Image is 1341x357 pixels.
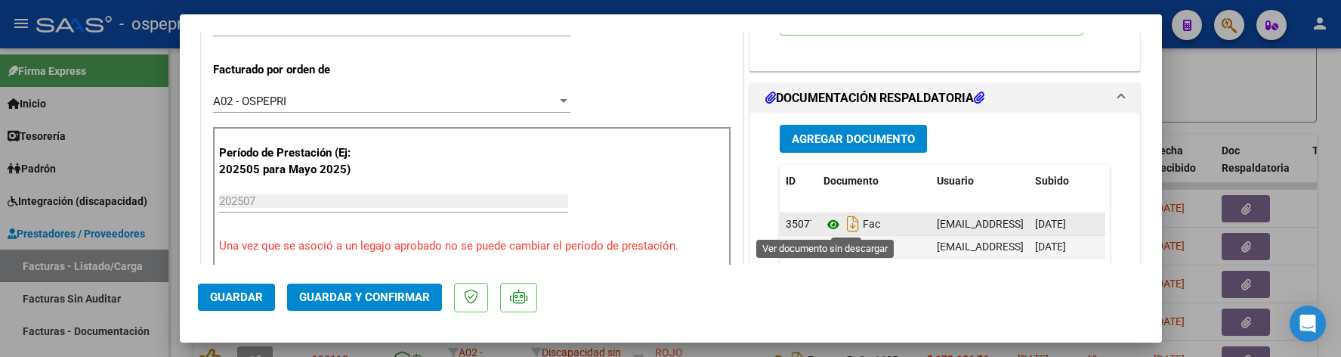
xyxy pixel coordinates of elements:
[843,212,863,236] i: Descargar documento
[823,219,880,231] span: Fac
[765,89,984,107] h1: DOCUMENTACIÓN RESPALDATORIA
[213,95,286,108] span: A02 - OSPEPRI
[823,175,879,187] span: Documento
[1290,306,1326,342] div: Open Intercom Messenger
[817,165,931,197] datatable-header-cell: Documento
[937,175,974,187] span: Usuario
[750,83,1140,113] mat-expansion-panel-header: DOCUMENTACIÓN RESPALDATORIA
[1029,165,1105,197] datatable-header-cell: Subido
[213,61,369,79] p: Facturado por orden de
[931,165,1029,197] datatable-header-cell: Usuario
[219,237,725,255] p: Una vez que se asoció a un legajo aprobado no se puede cambiar el período de prestación.
[219,144,371,178] p: Período de Prestación (Ej: 202505 para Mayo 2025)
[780,165,817,197] datatable-header-cell: ID
[937,241,1193,253] span: [EMAIL_ADDRESS][DOMAIN_NAME] - [PERSON_NAME]
[786,241,816,253] span: 35078
[210,290,263,304] span: Guardar
[937,218,1193,230] span: [EMAIL_ADDRESS][DOMAIN_NAME] - [PERSON_NAME]
[1035,175,1069,187] span: Subido
[1035,241,1066,253] span: [DATE]
[299,290,430,304] span: Guardar y Confirmar
[1105,165,1180,197] datatable-header-cell: Acción
[792,132,915,146] span: Agregar Documento
[287,284,442,311] button: Guardar y Confirmar
[786,218,816,230] span: 35077
[198,284,275,311] button: Guardar
[780,125,927,153] button: Agregar Documento
[786,175,796,187] span: ID
[843,234,863,259] i: Descargar documento
[823,241,882,253] span: Asis
[1035,218,1066,230] span: [DATE]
